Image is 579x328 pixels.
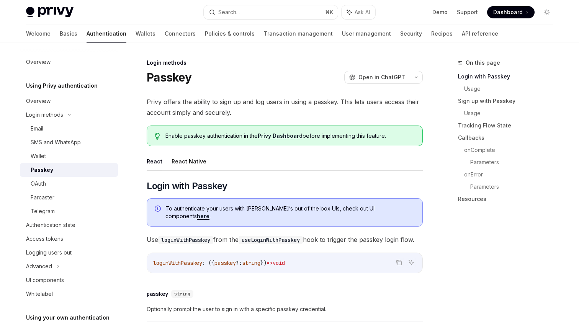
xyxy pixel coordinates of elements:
[26,96,51,106] div: Overview
[26,289,53,299] div: Whitelabel
[20,149,118,163] a: Wallet
[20,246,118,259] a: Logging users out
[431,24,453,43] a: Recipes
[218,8,240,17] div: Search...
[20,135,118,149] a: SMS and WhatsApp
[394,258,404,268] button: Copy the contents from the code block
[20,94,118,108] a: Overview
[464,144,559,156] a: onComplete
[458,132,559,144] a: Callbacks
[258,132,303,139] a: Privy Dashboard
[457,8,478,16] a: Support
[325,9,333,15] span: ⌘ K
[155,133,160,140] svg: Tip
[147,180,227,192] span: Login with Passkey
[26,276,64,285] div: UI components
[31,179,46,188] div: OAuth
[20,218,118,232] a: Authentication state
[153,259,202,266] span: loginWithPasskey
[464,107,559,119] a: Usage
[205,24,255,43] a: Policies & controls
[26,248,72,257] div: Logging users out
[342,5,375,19] button: Ask AI
[20,122,118,135] a: Email
[26,24,51,43] a: Welcome
[466,58,500,67] span: On this page
[147,152,162,170] button: React
[165,132,415,140] span: Enable passkey authentication in the before implementing this feature.
[147,59,423,67] div: Login methods
[406,258,416,268] button: Ask AI
[20,163,118,177] a: Passkey
[202,259,214,266] span: : ({
[458,193,559,205] a: Resources
[165,205,415,220] span: To authenticate your users with [PERSON_NAME]’s out of the box UIs, check out UI components .
[458,95,559,107] a: Sign up with Passkey
[26,262,52,271] div: Advanced
[458,70,559,83] a: Login with Passkey
[165,24,196,43] a: Connectors
[26,220,75,230] div: Authentication state
[470,156,559,168] a: Parameters
[20,232,118,246] a: Access tokens
[20,204,118,218] a: Telegram
[26,7,74,18] img: light logo
[136,24,155,43] a: Wallets
[20,273,118,287] a: UI components
[20,177,118,191] a: OAuth
[358,73,405,81] span: Open in ChatGPT
[470,181,559,193] a: Parameters
[26,234,63,243] div: Access tokens
[239,236,303,244] code: useLoginWithPasskey
[400,24,422,43] a: Security
[31,138,81,147] div: SMS and WhatsApp
[487,6,535,18] a: Dashboard
[464,168,559,181] a: onError
[273,259,285,266] span: void
[462,24,498,43] a: API reference
[242,259,260,266] span: string
[26,110,63,119] div: Login methods
[197,213,209,220] a: here
[31,193,54,202] div: Farcaster
[458,119,559,132] a: Tracking Flow State
[20,191,118,204] a: Farcaster
[26,57,51,67] div: Overview
[147,70,191,84] h1: Passkey
[541,6,553,18] button: Toggle dark mode
[267,259,273,266] span: =>
[31,207,55,216] div: Telegram
[26,81,98,90] h5: Using Privy authentication
[31,124,43,133] div: Email
[26,313,110,322] h5: Using your own authentication
[342,24,391,43] a: User management
[31,152,46,161] div: Wallet
[158,236,213,244] code: loginWithPasskey
[20,287,118,301] a: Whitelabel
[432,8,448,16] a: Demo
[260,259,267,266] span: })
[31,165,53,175] div: Passkey
[147,96,423,118] span: Privy offers the ability to sign up and log users in using a passkey. This lets users access thei...
[147,305,423,314] span: Optionally prompt the user to sign in with a specific passkey credential.
[355,8,370,16] span: Ask AI
[493,8,523,16] span: Dashboard
[174,291,190,297] span: string
[204,5,338,19] button: Search...⌘K
[20,55,118,69] a: Overview
[214,259,236,266] span: passkey
[147,290,168,298] div: passkey
[264,24,333,43] a: Transaction management
[87,24,126,43] a: Authentication
[464,83,559,95] a: Usage
[236,259,242,266] span: ?:
[344,71,410,84] button: Open in ChatGPT
[155,206,162,213] svg: Info
[60,24,77,43] a: Basics
[147,234,423,245] span: Use from the hook to trigger the passkey login flow.
[172,152,206,170] button: React Native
